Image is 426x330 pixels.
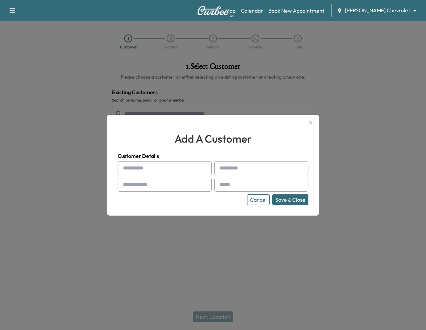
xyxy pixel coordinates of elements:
h2: add a customer [118,131,308,147]
button: Save & Close [272,194,308,205]
span: [PERSON_NAME] Chevrolet [345,7,410,14]
h4: Customer Details [118,152,308,160]
a: MapBeta [225,7,236,15]
img: Curbee Logo [197,6,229,15]
a: Calendar [241,7,263,15]
div: Beta [229,14,236,19]
a: Book New Appointment [268,7,324,15]
button: Cancel [247,194,270,205]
